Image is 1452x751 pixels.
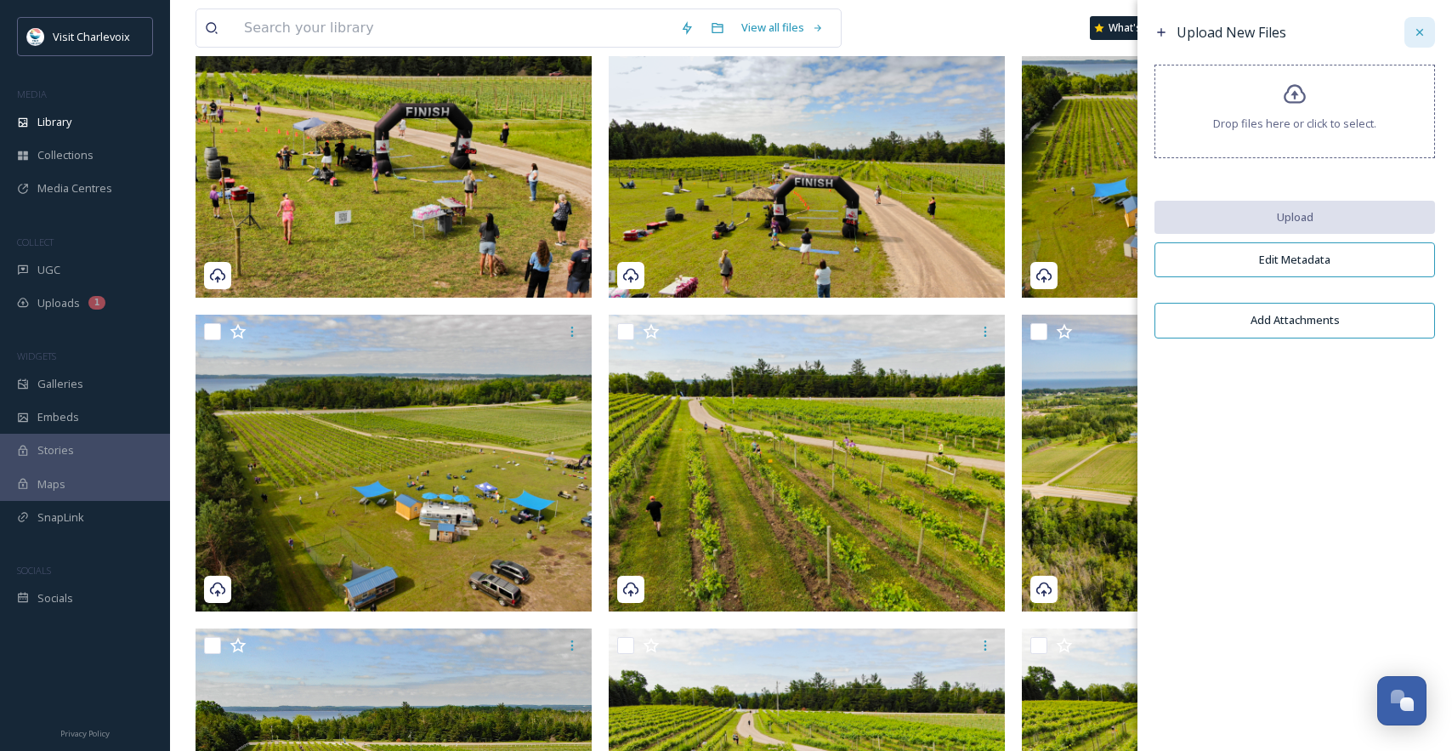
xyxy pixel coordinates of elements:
span: Galleries [37,376,83,392]
span: Collections [37,147,94,163]
button: Edit Metadata [1154,242,1435,277]
span: Stories [37,442,74,458]
span: Uploads [37,295,80,311]
button: Upload [1154,201,1435,234]
a: Privacy Policy [60,722,110,742]
button: Add Attachments [1154,303,1435,338]
span: Socials [37,590,73,606]
span: Upload New Files [1177,23,1286,42]
img: Visit-Charlevoix_Logo.jpg [27,28,44,45]
img: 33.jpg [609,315,1005,612]
div: 1 [88,296,105,310]
span: Media Centres [37,180,112,196]
input: Search your library [235,9,672,47]
span: SOCIALS [17,564,51,577]
span: COLLECT [17,236,54,248]
span: SnapLink [37,509,84,526]
img: 34.jpg [1022,315,1418,612]
a: View all files [733,11,832,44]
span: Visit Charlevoix [53,29,130,44]
span: Privacy Policy [60,728,110,739]
a: What's New [1090,16,1175,40]
span: UGC [37,262,60,278]
span: Library [37,114,71,130]
span: Maps [37,476,65,492]
span: Drop files here or click to select. [1213,116,1376,132]
button: Open Chat [1377,676,1426,725]
img: 37.jpg [196,315,592,612]
span: Embeds [37,409,79,425]
span: MEDIA [17,88,47,100]
span: WIDGETS [17,350,56,362]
